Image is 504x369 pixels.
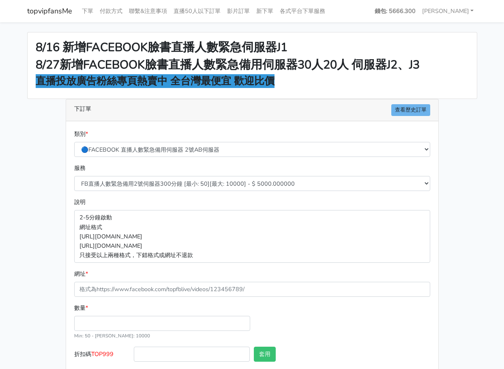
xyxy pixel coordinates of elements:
a: 錢包: 5666.300 [371,3,419,19]
label: 說明 [74,197,86,207]
div: 下訂單 [66,99,438,121]
strong: 錢包: 5666.300 [375,7,416,15]
strong: 直播投放廣告粉絲專頁熱賣中 全台灣最便宜 歡迎比價 [36,74,275,88]
label: 數量 [74,303,88,313]
a: topvipfansMe [27,3,72,19]
input: 格式為https://www.facebook.com/topfblive/videos/123456789/ [74,282,430,297]
p: 2-5分鐘啟動 網址格式 [URL][DOMAIN_NAME] [URL][DOMAIN_NAME] 只接受以上兩種格式，下錯格式或網址不退款 [74,210,430,262]
a: 影片訂單 [224,3,253,19]
label: 折扣碼 [72,347,132,365]
label: 類別 [74,129,88,139]
a: 聯繫&注意事項 [126,3,170,19]
a: [PERSON_NAME] [419,3,477,19]
a: 各式平台下單服務 [277,3,328,19]
a: 下單 [79,3,97,19]
small: Min: 50 - [PERSON_NAME]: 10000 [74,333,150,339]
a: 付款方式 [97,3,126,19]
label: 服務 [74,163,86,173]
a: 新下單 [253,3,277,19]
a: 查看歷史訂單 [391,104,430,116]
span: TOP999 [91,350,114,358]
label: 網址 [74,269,88,279]
strong: 8/27新增FACEBOOK臉書直播人數緊急備用伺服器30人20人 伺服器J2、J3 [36,57,420,73]
button: 套用 [254,347,276,362]
a: 直播50人以下訂單 [170,3,224,19]
strong: 8/16 新增FACEBOOK臉書直播人數緊急伺服器J1 [36,39,287,55]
